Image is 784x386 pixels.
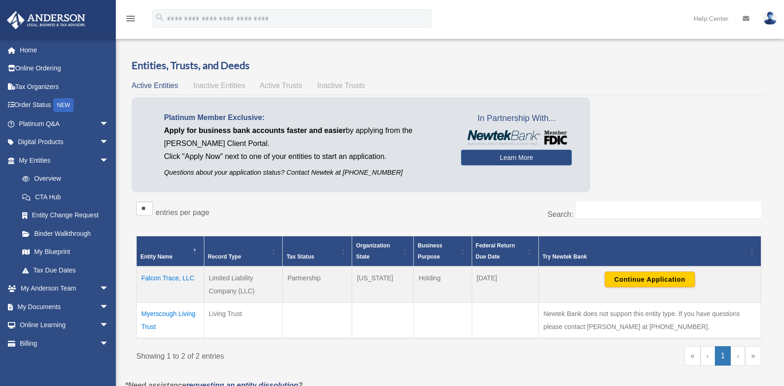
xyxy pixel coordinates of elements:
span: Record Type [208,253,241,260]
a: My Documentsarrow_drop_down [6,297,123,316]
p: Click "Apply Now" next to one of your entities to start an application. [164,150,447,163]
span: arrow_drop_down [100,334,118,353]
a: My Anderson Teamarrow_drop_down [6,279,123,298]
span: arrow_drop_down [100,133,118,152]
td: [DATE] [472,266,538,303]
label: entries per page [156,209,209,216]
span: arrow_drop_down [100,297,118,316]
p: Questions about your application status? Contact Newtek at [PHONE_NUMBER] [164,167,447,178]
td: Living Trust [204,302,283,338]
td: Newtek Bank does not support this entity type. If you have questions please contact [PERSON_NAME]... [538,302,761,338]
a: CTA Hub [13,188,118,206]
i: search [155,13,165,23]
span: Apply for business bank accounts faster and easier [164,127,346,134]
td: Partnership [283,266,352,303]
label: Search: [548,210,573,218]
th: Entity Name: Activate to invert sorting [137,236,204,266]
p: by applying from the [PERSON_NAME] Client Portal. [164,124,447,150]
a: Online Learningarrow_drop_down [6,316,123,335]
a: My Entitiesarrow_drop_down [6,151,118,170]
button: Continue Application [605,272,695,287]
a: Events Calendar [6,353,123,371]
span: Organization State [356,242,390,260]
a: Home [6,41,123,59]
td: Falcon Trace, LLC [137,266,204,303]
td: [US_STATE] [352,266,414,303]
th: Organization State: Activate to sort [352,236,414,266]
span: Active Entities [132,82,178,89]
div: Try Newtek Bank [543,251,747,262]
a: Binder Walkthrough [13,224,118,243]
span: Tax Status [286,253,314,260]
span: arrow_drop_down [100,279,118,298]
th: Try Newtek Bank : Activate to sort [538,236,761,266]
span: arrow_drop_down [100,316,118,335]
span: Inactive Trusts [317,82,365,89]
img: Anderson Advisors Platinum Portal [4,11,88,29]
img: User Pic [763,12,777,25]
a: menu [125,16,136,24]
span: Business Purpose [417,242,442,260]
th: Record Type: Activate to sort [204,236,283,266]
td: Holding [414,266,472,303]
td: Limited Liability Company (LLC) [204,266,283,303]
span: Inactive Entities [193,82,245,89]
span: arrow_drop_down [100,114,118,133]
a: Entity Change Request [13,206,118,225]
i: menu [125,13,136,24]
a: First [684,346,701,366]
p: Platinum Member Exclusive: [164,111,447,124]
span: Active Trusts [260,82,303,89]
img: NewtekBankLogoSM.png [466,130,567,145]
a: Learn More [461,150,572,165]
a: My Blueprint [13,243,118,261]
span: Entity Name [140,253,172,260]
a: Billingarrow_drop_down [6,334,123,353]
a: Digital Productsarrow_drop_down [6,133,123,152]
a: Overview [13,170,114,188]
div: Showing 1 to 2 of 2 entries [136,346,442,363]
th: Tax Status: Activate to sort [283,236,352,266]
td: Myerscough Living Trust [137,302,204,338]
a: Tax Organizers [6,77,123,96]
th: Federal Return Due Date: Activate to sort [472,236,538,266]
a: Tax Due Dates [13,261,118,279]
a: Order StatusNEW [6,96,123,115]
th: Business Purpose: Activate to sort [414,236,472,266]
span: arrow_drop_down [100,151,118,170]
a: Platinum Q&Aarrow_drop_down [6,114,123,133]
span: Federal Return Due Date [476,242,515,260]
div: NEW [53,98,74,112]
a: Online Ordering [6,59,123,78]
span: In Partnership With... [461,111,572,126]
h3: Entities, Trusts, and Deeds [132,58,766,73]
